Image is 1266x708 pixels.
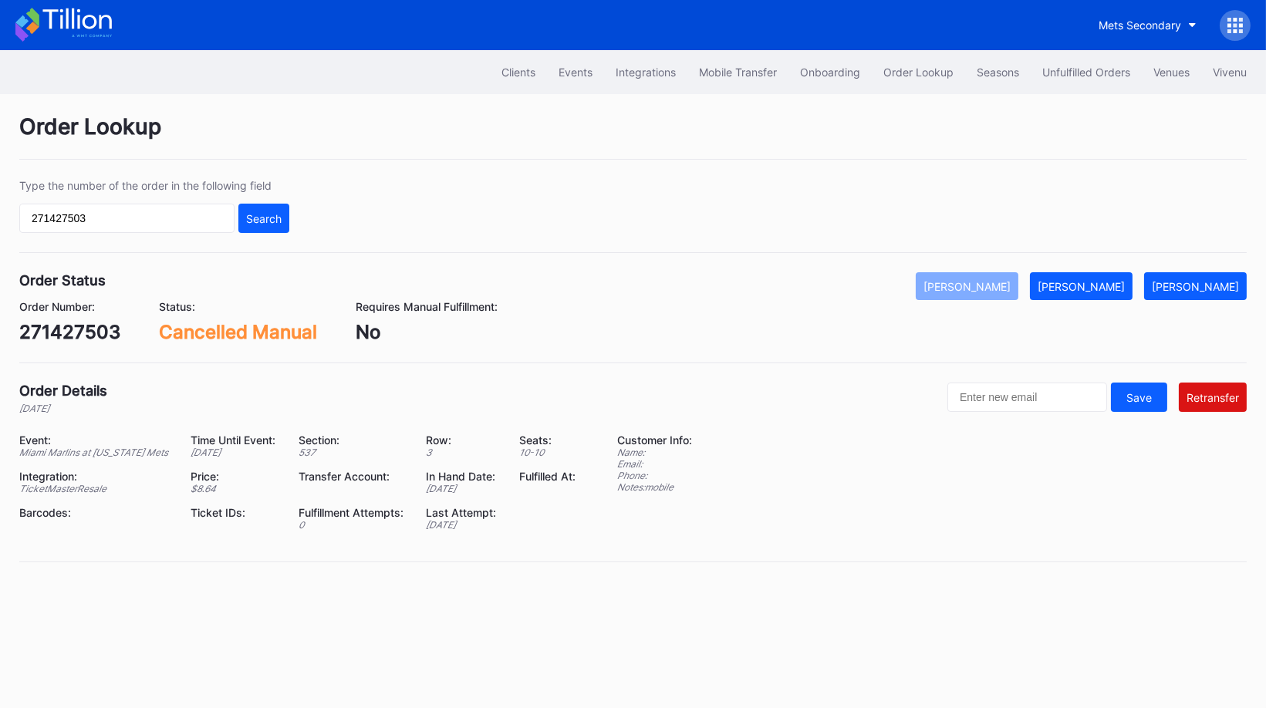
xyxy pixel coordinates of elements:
div: Email: [617,458,692,470]
div: Integration: [19,470,171,483]
button: Order Lookup [872,58,965,86]
div: Order Details [19,383,107,399]
div: Type the number of the order in the following field [19,179,289,192]
div: Cancelled Manual [159,321,317,343]
button: Retransfer [1179,383,1247,412]
button: Onboarding [788,58,872,86]
div: Search [246,212,282,225]
div: Mets Secondary [1099,19,1181,32]
button: Events [547,58,604,86]
div: 10 - 10 [519,447,579,458]
button: Save [1111,383,1167,412]
div: Fulfilled At: [519,470,579,483]
div: [DATE] [191,447,279,458]
div: Seats: [519,433,579,447]
div: Order Status [19,272,106,288]
div: [DATE] [426,519,499,531]
div: [DATE] [426,483,499,494]
div: Time Until Event: [191,433,279,447]
div: Fulfillment Attempts: [299,506,407,519]
input: GT59662 [19,204,235,233]
div: [PERSON_NAME] [1038,280,1125,293]
div: 0 [299,519,407,531]
div: Barcodes: [19,506,171,519]
div: Order Lookup [883,66,954,79]
button: Seasons [965,58,1031,86]
div: Status: [159,300,317,313]
div: Row: [426,433,499,447]
button: Vivenu [1201,58,1258,86]
div: Last Attempt: [426,506,499,519]
div: Miami Marlins at [US_STATE] Mets [19,447,171,458]
div: Transfer Account: [299,470,407,483]
button: Mets Secondary [1087,11,1208,39]
div: Event: [19,433,171,447]
div: Name: [617,447,692,458]
div: Ticket IDs: [191,506,279,519]
div: Price: [191,470,279,483]
button: [PERSON_NAME] [1030,272,1133,300]
div: Vivenu [1213,66,1247,79]
div: Section: [299,433,407,447]
div: Onboarding [800,66,860,79]
div: Unfulfilled Orders [1042,66,1130,79]
div: [PERSON_NAME] [923,280,1011,293]
div: Integrations [616,66,676,79]
div: No [356,321,498,343]
div: Notes: mobile [617,481,692,493]
div: Save [1126,391,1152,404]
div: In Hand Date: [426,470,499,483]
button: Mobile Transfer [687,58,788,86]
div: Order Lookup [19,113,1247,160]
div: 3 [426,447,499,458]
div: Clients [501,66,535,79]
div: Customer Info: [617,433,692,447]
div: TicketMasterResale [19,483,171,494]
div: Retransfer [1187,391,1239,404]
div: Venues [1153,66,1190,79]
div: [PERSON_NAME] [1152,280,1239,293]
button: Integrations [604,58,687,86]
button: Venues [1142,58,1201,86]
button: Unfulfilled Orders [1031,58,1142,86]
div: Mobile Transfer [699,66,777,79]
div: Requires Manual Fulfillment: [356,300,498,313]
div: Seasons [977,66,1019,79]
div: 537 [299,447,407,458]
div: Phone: [617,470,692,481]
button: [PERSON_NAME] [916,272,1018,300]
div: Order Number: [19,300,120,313]
div: 271427503 [19,321,120,343]
input: Enter new email [947,383,1107,412]
button: [PERSON_NAME] [1144,272,1247,300]
div: $ 8.64 [191,483,279,494]
div: Events [559,66,592,79]
div: [DATE] [19,403,107,414]
button: Search [238,204,289,233]
button: Clients [490,58,547,86]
